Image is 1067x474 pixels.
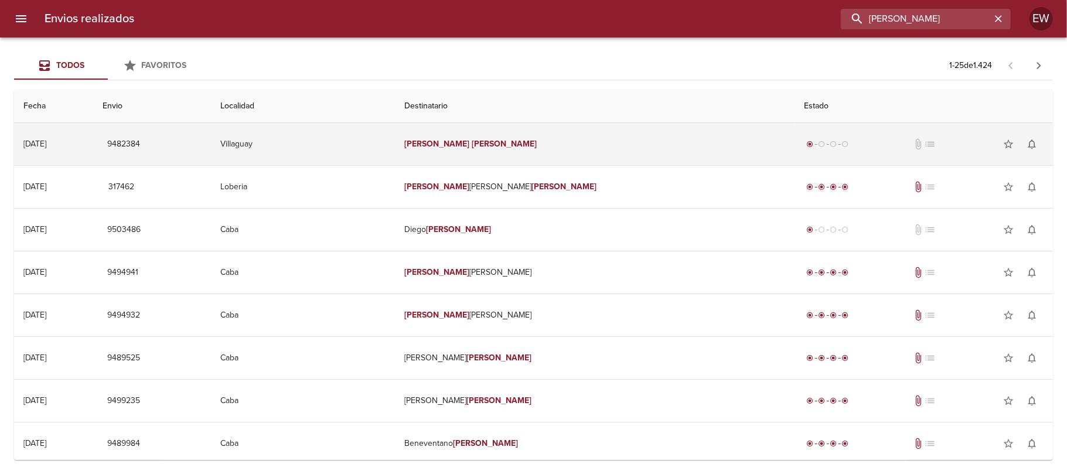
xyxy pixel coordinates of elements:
button: 9503486 [103,219,145,241]
span: star_border [1003,395,1014,407]
td: Caba [211,380,396,422]
span: radio_button_checked [830,183,837,190]
button: Activar notificaciones [1020,175,1044,199]
span: No tiene pedido asociado [924,224,936,236]
td: Diego [396,209,795,251]
span: star_border [1003,438,1014,449]
div: Entregado [804,309,851,321]
span: radio_button_checked [842,183,849,190]
div: Entregado [804,438,851,449]
button: Agregar a favoritos [997,261,1020,284]
span: notifications_none [1026,309,1038,321]
div: Entregado [804,395,851,407]
div: [DATE] [23,139,46,149]
div: Generado [804,138,851,150]
th: Envio [93,90,211,123]
span: radio_button_checked [819,269,826,276]
em: [PERSON_NAME] [427,224,492,234]
div: EW [1029,7,1053,30]
td: Caba [211,337,396,379]
span: radio_button_checked [819,354,826,362]
span: star_border [1003,309,1014,321]
span: Todos [56,60,84,70]
div: Entregado [804,352,851,364]
button: 9499235 [103,390,145,412]
span: radio_button_checked [807,226,814,233]
span: Tiene documentos adjuntos [912,395,924,407]
span: radio_button_checked [842,354,849,362]
span: notifications_none [1026,438,1038,449]
em: [PERSON_NAME] [531,182,596,192]
span: radio_button_unchecked [830,141,837,148]
span: radio_button_checked [807,183,814,190]
span: radio_button_unchecked [819,141,826,148]
span: radio_button_checked [807,354,814,362]
em: [PERSON_NAME] [454,438,519,448]
div: Abrir información de usuario [1029,7,1053,30]
h6: Envios realizados [45,9,134,28]
span: No tiene pedido asociado [924,138,936,150]
span: Tiene documentos adjuntos [912,181,924,193]
span: radio_button_checked [807,440,814,447]
span: radio_button_checked [807,269,814,276]
span: No tiene pedido asociado [924,309,936,321]
em: [PERSON_NAME] [472,139,537,149]
td: [PERSON_NAME] [396,294,795,336]
span: radio_button_unchecked [842,141,849,148]
input: buscar [841,9,991,29]
span: radio_button_checked [819,440,826,447]
span: No tiene pedido asociado [924,438,936,449]
span: 9494941 [107,265,138,280]
td: Caba [211,422,396,465]
td: Caba [211,209,396,251]
span: 9489984 [107,437,140,451]
div: Entregado [804,181,851,193]
span: star_border [1003,224,1014,236]
button: Agregar a favoritos [997,175,1020,199]
span: radio_button_checked [842,269,849,276]
span: radio_button_checked [830,354,837,362]
span: No tiene pedido asociado [924,181,936,193]
span: Pagina siguiente [1025,52,1053,80]
span: No tiene pedido asociado [924,395,936,407]
span: radio_button_checked [819,397,826,404]
td: Loberia [211,166,396,208]
span: star_border [1003,267,1014,278]
th: Destinatario [396,90,795,123]
span: 9494932 [107,308,140,323]
em: [PERSON_NAME] [405,139,470,149]
td: Beneventano [396,422,795,465]
span: star_border [1003,352,1014,364]
button: 9494941 [103,262,143,284]
span: star_border [1003,181,1014,193]
td: [PERSON_NAME] [396,166,795,208]
span: 9499235 [107,394,140,408]
p: 1 - 25 de 1.424 [949,60,992,71]
div: [DATE] [23,224,46,234]
span: Favoritos [142,60,187,70]
button: Activar notificaciones [1020,346,1044,370]
button: Agregar a favoritos [997,432,1020,455]
span: No tiene documentos adjuntos [912,138,924,150]
span: No tiene pedido asociado [924,352,936,364]
button: Agregar a favoritos [997,346,1020,370]
td: [PERSON_NAME] [396,380,795,422]
span: radio_button_checked [830,397,837,404]
span: notifications_none [1026,395,1038,407]
button: Agregar a favoritos [997,132,1020,156]
td: [PERSON_NAME] [396,251,795,294]
div: Tabs Envios [14,52,202,80]
div: [DATE] [23,182,46,192]
span: radio_button_unchecked [830,226,837,233]
button: 317462 [103,176,140,198]
span: notifications_none [1026,181,1038,193]
button: Activar notificaciones [1020,304,1044,327]
div: [DATE] [23,267,46,277]
span: No tiene documentos adjuntos [912,224,924,236]
span: radio_button_unchecked [842,226,849,233]
em: [PERSON_NAME] [405,310,470,320]
span: No tiene pedido asociado [924,267,936,278]
span: Tiene documentos adjuntos [912,309,924,321]
span: radio_button_checked [830,312,837,319]
div: Generado [804,224,851,236]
